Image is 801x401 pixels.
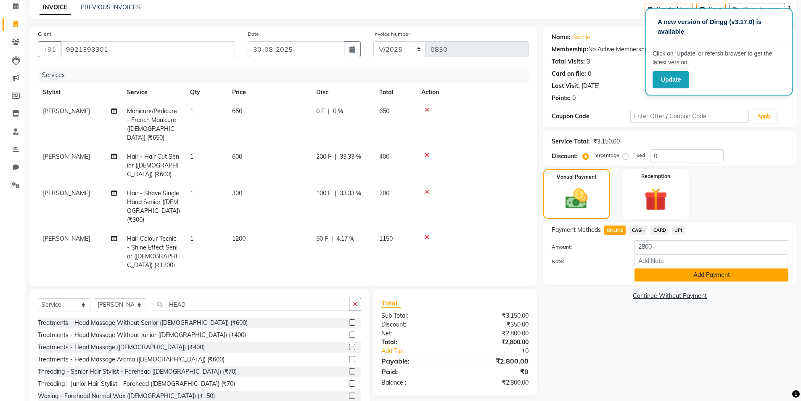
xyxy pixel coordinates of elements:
[374,83,416,102] th: Total
[232,235,246,242] span: 1200
[658,17,780,36] p: A new version of Dingg (v3.17.0) is available
[455,338,535,347] div: ₹2,800.00
[696,3,726,16] button: Save
[729,3,785,16] button: Open Invoices
[122,83,185,102] th: Service
[38,392,215,401] div: Waxing - Forehead Normal Wax ([DEMOGRAPHIC_DATA]) (₹150)
[335,189,336,198] span: |
[593,137,620,146] div: ₹3,150.00
[38,319,248,327] div: Treatments - Head Massage Without Senior ([DEMOGRAPHIC_DATA]) (₹600)
[331,234,333,243] span: |
[634,240,788,253] input: Amount
[653,49,785,67] p: Click on ‘Update’ or refersh browser to get the latest version.
[190,189,193,197] span: 1
[592,151,619,159] label: Percentage
[379,189,389,197] span: 200
[672,226,685,235] span: UPI
[127,153,179,178] span: Hair - Hair Cut Senior ([DEMOGRAPHIC_DATA]) (₹600)
[545,243,629,251] label: Amount:
[455,320,535,329] div: ₹350.00
[650,226,669,235] span: CARD
[379,153,389,160] span: 400
[587,57,590,66] div: 3
[227,83,311,102] th: Price
[373,30,410,38] label: Invoice Number
[381,299,401,308] span: Total
[552,45,788,54] div: No Active Membership
[375,378,455,387] div: Balance :
[38,343,205,352] div: Treatments - Head Massage ([DEMOGRAPHIC_DATA]) (₹400)
[340,189,361,198] span: 33.33 %
[455,378,535,387] div: ₹2,800.00
[604,226,626,235] span: ONLINE
[552,33,571,42] div: Name:
[316,107,325,116] span: 0 F
[38,83,122,102] th: Stylist
[634,254,788,267] input: Add Note
[632,151,645,159] label: Fixed
[375,356,455,366] div: Payable:
[375,329,455,338] div: Net:
[333,107,343,116] span: 0 %
[43,235,90,242] span: [PERSON_NAME]
[375,338,455,347] div: Total:
[38,380,235,388] div: Threading - Junior Hair Stylist - Forehead ([DEMOGRAPHIC_DATA]) (₹70)
[153,298,349,311] input: Search or Scan
[645,3,693,16] button: Create New
[641,173,670,180] label: Redemption
[38,41,61,57] button: +91
[232,189,242,197] span: 300
[38,331,246,340] div: Treatments - Head Massage Without Junior ([DEMOGRAPHIC_DATA]) (₹400)
[556,173,597,181] label: Manual Payment
[552,152,578,161] div: Discount:
[336,234,354,243] span: 4.17 %
[190,107,193,115] span: 1
[455,329,535,338] div: ₹2,800.00
[127,189,180,223] span: Hair - Shave Single Hand Senior ([DEMOGRAPHIC_DATA]) (₹300)
[311,83,374,102] th: Disc
[455,311,535,320] div: ₹3,150.00
[43,107,90,115] span: [PERSON_NAME]
[552,45,588,54] div: Membership:
[379,107,389,115] span: 650
[127,107,177,141] span: Manicure/Pedicure - French Manicure ([DEMOGRAPHIC_DATA]) (₹650)
[558,186,595,212] img: _cash.svg
[43,153,90,160] span: [PERSON_NAME]
[38,355,225,364] div: Treatments - Head Massage Aroma ([DEMOGRAPHIC_DATA]) (₹600)
[582,82,600,90] div: [DATE]
[637,185,674,214] img: _gift.svg
[545,258,629,265] label: Note:
[375,347,468,356] a: Add Tip
[629,226,647,235] span: CASH
[316,234,328,243] span: 50 F
[185,83,227,102] th: Qty
[572,94,576,103] div: 0
[190,153,193,160] span: 1
[39,67,535,83] div: Services
[375,311,455,320] div: Sub Total:
[552,226,601,234] span: Payment Methods
[552,57,585,66] div: Total Visits:
[552,112,631,121] div: Coupon Code
[572,33,590,42] a: Sachin
[588,69,591,78] div: 0
[552,137,590,146] div: Service Total:
[552,94,571,103] div: Points:
[752,110,776,123] button: Apply
[232,153,242,160] span: 600
[61,41,235,57] input: Search by Name/Mobile/Email/Code
[545,292,795,300] a: Continue Without Payment
[552,82,580,90] div: Last Visit:
[379,235,393,242] span: 1150
[328,107,330,116] span: |
[316,152,331,161] span: 200 F
[552,69,586,78] div: Card on file:
[316,189,331,198] span: 100 F
[455,356,535,366] div: ₹2,800.00
[653,71,689,88] button: Update
[468,347,535,356] div: ₹0
[416,83,529,102] th: Action
[455,366,535,377] div: ₹0
[375,320,455,329] div: Discount:
[248,30,259,38] label: Date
